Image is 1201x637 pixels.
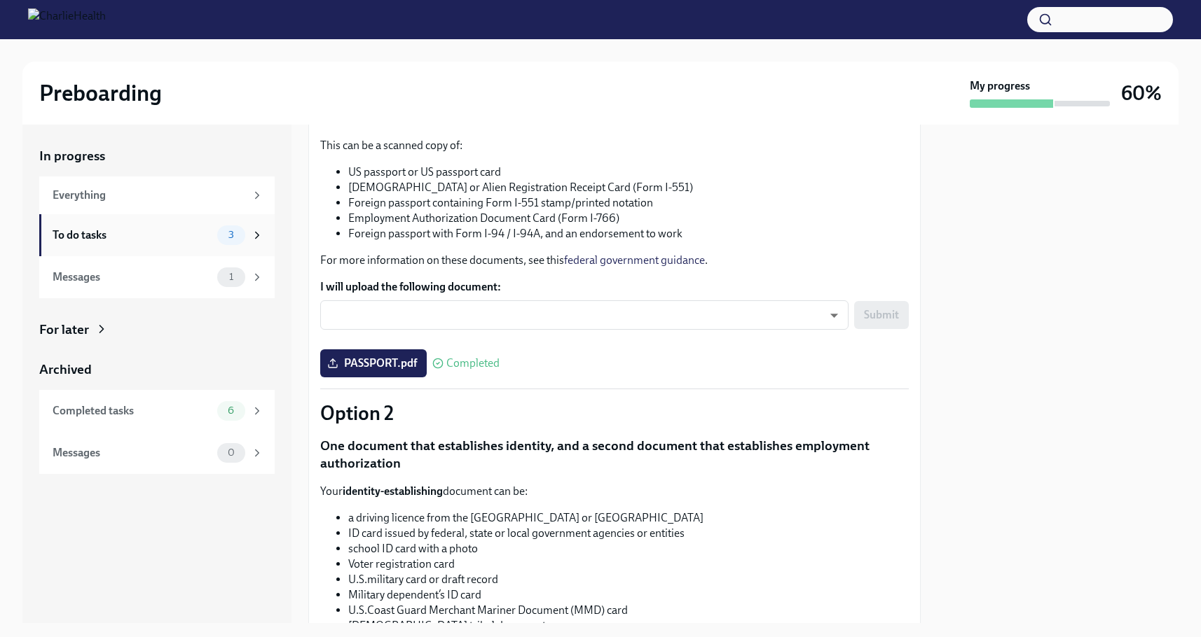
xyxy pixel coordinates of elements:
label: PASSPORT.pdf [320,349,427,377]
span: 0 [219,447,243,458]
li: school ID card with a photo [348,541,909,556]
li: ID card issued by federal, state or local government agencies or entities [348,526,909,541]
a: Everything [39,176,275,214]
li: a driving licence from the [GEOGRAPHIC_DATA] or [GEOGRAPHIC_DATA] [348,510,909,526]
li: Voter registration card [348,556,909,572]
span: PASSPORT.pdf [330,356,417,370]
a: Archived [39,360,275,379]
p: Option 2 [320,400,909,426]
li: Foreign passport with Form I-94 / I-94A, and an endorsement to work [348,226,909,241]
p: One document that establishes identity, and a second document that establishes employment authori... [320,437,909,472]
span: Completed [446,358,500,369]
div: Messages [53,445,212,461]
h3: 60% [1121,80,1162,106]
span: 1 [221,272,242,282]
p: Your document can be: [320,484,909,499]
div: ​ [320,300,849,330]
a: For later [39,321,275,339]
li: [DEMOGRAPHIC_DATA] or Alien Registration Receipt Card (Form I-551) [348,180,909,195]
span: 3 [220,230,242,240]
div: Everything [53,188,245,203]
a: federal government guidance [564,253,705,267]
h2: Preboarding [39,79,162,107]
strong: identity-establishing [343,484,443,498]
div: For later [39,321,89,339]
span: 6 [219,405,242,416]
div: Completed tasks [53,403,212,419]
a: In progress [39,147,275,165]
li: Military dependent’s ID card [348,587,909,603]
p: For more information on these documents, see this . [320,253,909,268]
li: Foreign passport containing Form I-551 stamp/printed notation [348,195,909,211]
a: Messages0 [39,432,275,474]
li: U.S.military card or draft record [348,572,909,587]
li: U.S.Coast Guard Merchant Mariner Document (MMD) card [348,603,909,618]
img: CharlieHealth [28,8,106,31]
a: To do tasks3 [39,214,275,256]
li: Employment Authorization Document Card (Form I-766) [348,211,909,226]
a: Messages1 [39,256,275,298]
li: [DEMOGRAPHIC_DATA] tribal document [348,618,909,633]
strong: My progress [970,78,1030,94]
p: This can be a scanned copy of: [320,138,909,153]
li: US passport or US passport card [348,164,909,180]
label: I will upload the following document: [320,279,909,295]
div: Messages [53,269,212,285]
div: To do tasks [53,227,212,243]
a: Completed tasks6 [39,390,275,432]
